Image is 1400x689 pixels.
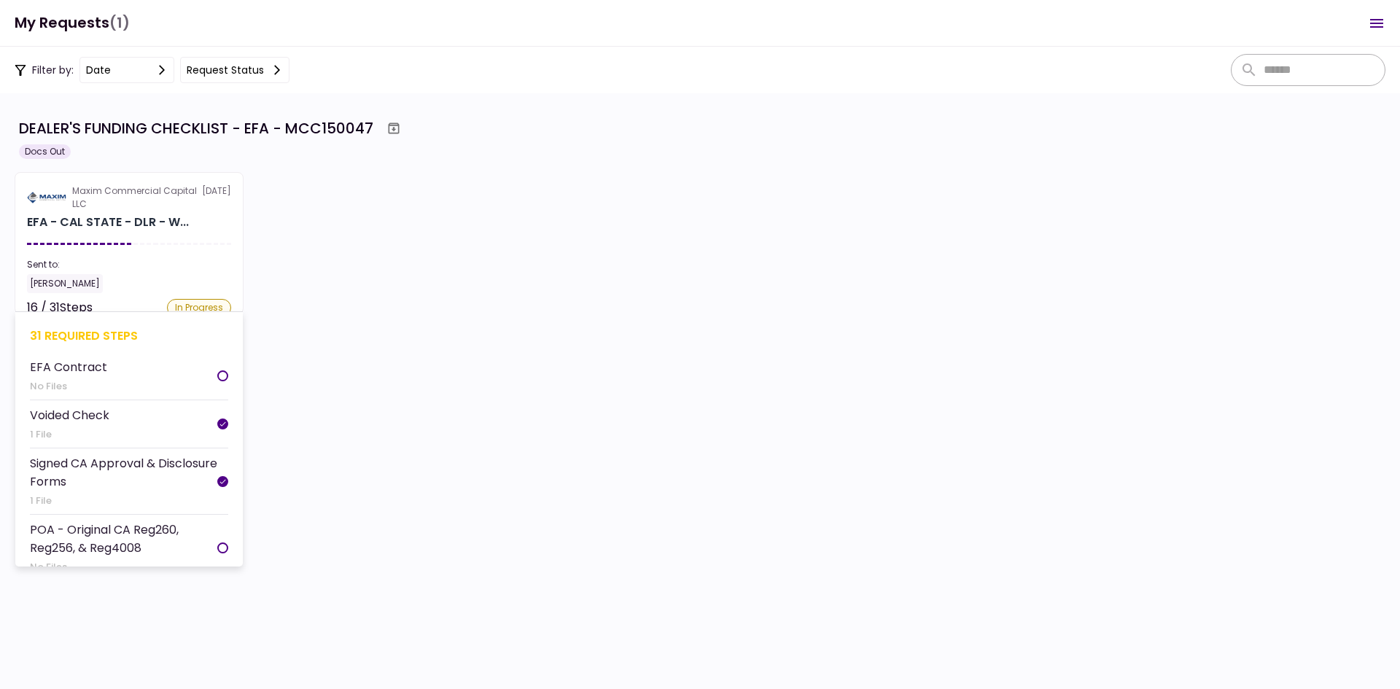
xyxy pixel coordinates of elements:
div: 1 File [30,494,217,508]
div: 31 required steps [30,327,228,345]
h1: My Requests [15,8,130,38]
div: Sent to: [27,258,231,271]
div: Docs Out [19,144,71,159]
div: [DATE] [27,184,231,211]
div: DEALER'S FUNDING CHECKLIST - EFA - MCC150047 [19,117,373,139]
div: Signed CA Approval & Disclosure Forms [30,454,217,491]
div: [PERSON_NAME] [27,274,103,293]
div: EFA - CAL STATE - DLR - W/COMPANY - FUNDING CHECKLIST [27,214,189,231]
button: date [79,57,174,83]
div: POA - Original CA Reg260, Reg256, & Reg4008 [30,521,217,557]
div: Filter by: [15,57,289,83]
button: Open menu [1359,6,1394,41]
div: Maxim Commercial Capital LLC [72,184,202,211]
div: 16 / 31 Steps [27,299,93,316]
div: EFA Contract [30,358,107,376]
div: Voided Check [30,406,109,424]
div: No Files [30,379,107,394]
div: date [86,62,111,78]
img: Partner logo [27,191,66,204]
div: 1 File [30,427,109,442]
button: Request status [180,57,289,83]
div: In Progress [167,299,231,316]
span: (1) [109,8,130,38]
button: Archive workflow [381,115,407,141]
div: No Files [30,560,217,575]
